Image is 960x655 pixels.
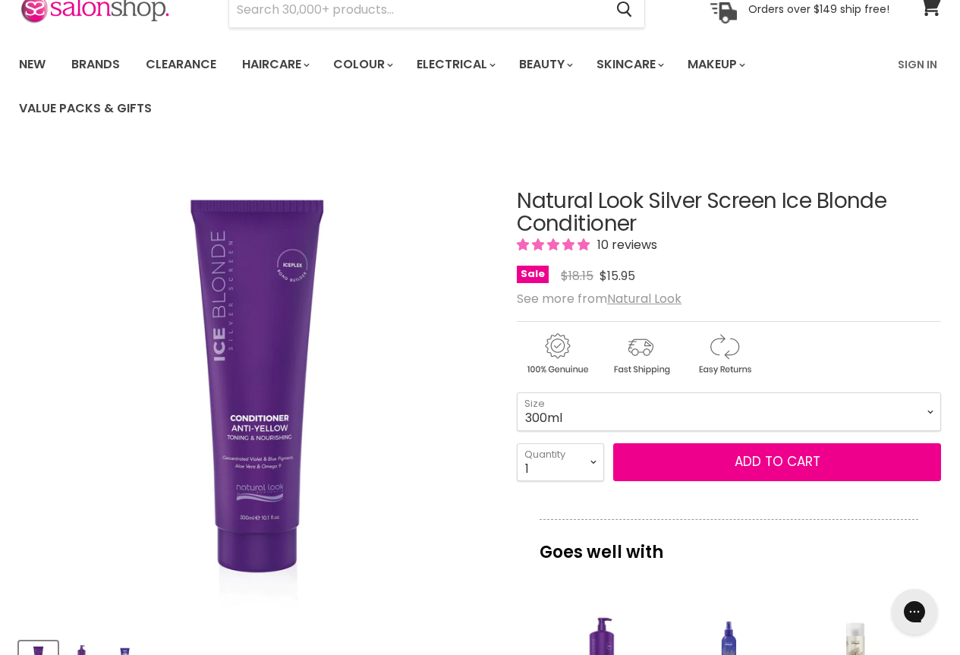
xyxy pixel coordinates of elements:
img: genuine.gif [517,331,597,377]
a: Makeup [676,49,754,80]
a: Clearance [134,49,228,80]
span: See more from [517,290,681,307]
a: Value Packs & Gifts [8,93,163,124]
a: Haircare [231,49,319,80]
img: shipping.gif [600,331,681,377]
span: $15.95 [600,267,635,285]
a: Beauty [508,49,582,80]
select: Quantity [517,443,604,481]
p: Goes well with [540,519,918,569]
span: Add to cart [735,452,820,471]
iframe: Gorgias live chat messenger [884,584,945,640]
span: Sale [517,266,549,283]
span: $18.15 [561,267,593,285]
a: New [8,49,57,80]
p: Orders over $149 ship free! [748,2,889,16]
a: Brands [60,49,131,80]
ul: Main menu [8,43,889,131]
button: Add to cart [613,443,941,481]
a: Sign In [889,49,946,80]
h1: Natural Look Silver Screen Ice Blonde Conditioner [517,190,941,237]
a: Electrical [405,49,505,80]
div: Natural Look Silver Screen Ice Blonde Conditioner image. Click or Scroll to Zoom. [19,152,494,627]
a: Colour [322,49,402,80]
a: Skincare [585,49,673,80]
a: Natural Look [607,290,681,307]
span: 4.90 stars [517,236,593,253]
img: returns.gif [684,331,764,377]
span: 10 reviews [593,236,657,253]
